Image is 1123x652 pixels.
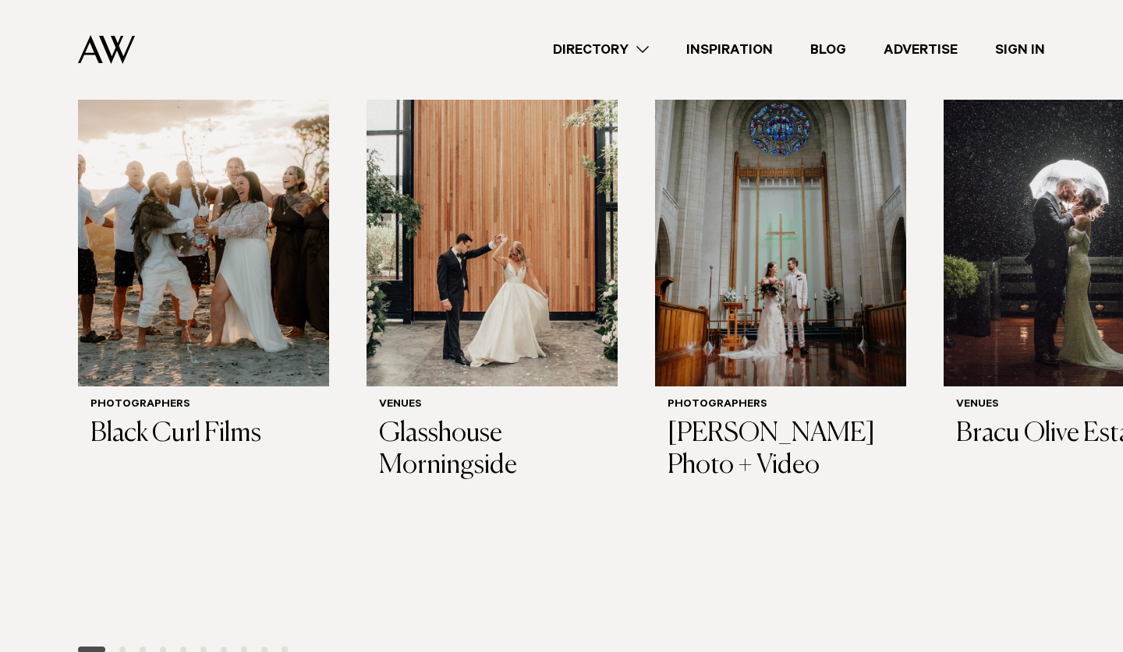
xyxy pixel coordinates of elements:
h6: Venues [379,399,605,412]
swiper-slide: 1 / 29 [78,50,329,622]
swiper-slide: 2 / 29 [367,50,618,622]
h3: Black Curl Films [90,418,317,450]
a: Advertise [865,40,976,61]
a: Inspiration [668,40,792,61]
a: Auckland Weddings Photographers | Black Curl Films Photographers Black Curl Films [78,50,329,463]
h3: [PERSON_NAME] Photo + Video [668,418,894,482]
img: Auckland Weddings Logo [78,35,135,64]
img: Just married at Glasshouse [367,50,618,386]
a: Blog [792,40,865,61]
a: Sign In [976,40,1064,61]
img: Auckland Weddings Photographers | Chris Turner Photo + Video [655,50,906,386]
h6: Photographers [668,399,894,412]
swiper-slide: 3 / 29 [655,50,906,622]
a: Auckland Weddings Photographers | Chris Turner Photo + Video Photographers [PERSON_NAME] Photo + ... [655,50,906,494]
h3: Glasshouse Morningside [379,418,605,482]
img: Auckland Weddings Photographers | Black Curl Films [78,50,329,386]
a: Just married at Glasshouse Venues Glasshouse Morningside [367,50,618,494]
a: Directory [534,40,668,61]
h6: Photographers [90,399,317,412]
